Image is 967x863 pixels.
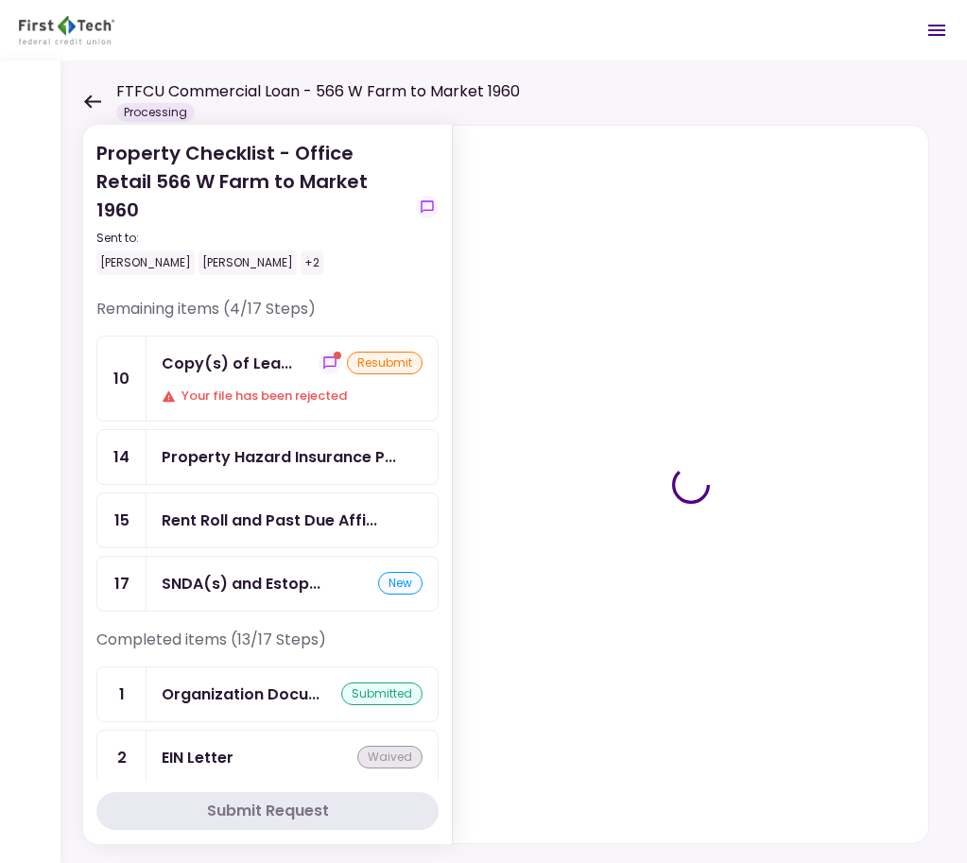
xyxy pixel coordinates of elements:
[97,731,147,785] div: 2
[96,139,408,275] div: Property Checklist - Office Retail 566 W Farm to Market 1960
[914,8,959,53] button: Open menu
[96,556,439,612] a: 17SNDA(s) and Estoppel(s)new
[97,493,147,547] div: 15
[199,250,297,275] div: [PERSON_NAME]
[162,352,292,375] div: Copy(s) of Lease(s) and Amendment(s)
[97,667,147,721] div: 1
[97,337,147,421] div: 10
[357,746,423,768] div: waived
[162,509,377,532] div: Rent Roll and Past Due Affidavit
[96,429,439,485] a: 14Property Hazard Insurance Policy and Liability Insurance Policy
[341,682,423,705] div: submitted
[96,666,439,722] a: 1Organization Documents for Borrowing Entitysubmitted
[97,430,147,484] div: 14
[162,746,233,769] div: EIN Letter
[96,792,439,830] button: Submit Request
[301,250,323,275] div: +2
[96,250,195,275] div: [PERSON_NAME]
[96,629,439,666] div: Completed items (13/17 Steps)
[162,445,396,469] div: Property Hazard Insurance Policy and Liability Insurance Policy
[116,103,195,122] div: Processing
[96,230,408,247] div: Sent to:
[162,572,320,595] div: SNDA(s) and Estoppel(s)
[347,352,423,374] div: resubmit
[96,298,439,336] div: Remaining items (4/17 Steps)
[96,730,439,785] a: 2EIN Letterwaived
[416,196,439,218] button: show-messages
[207,800,329,822] div: Submit Request
[319,352,341,374] button: show-messages
[162,387,423,406] div: Your file has been rejected
[378,572,423,595] div: new
[19,16,114,44] img: Partner icon
[97,557,147,611] div: 17
[96,492,439,548] a: 15Rent Roll and Past Due Affidavit
[162,682,319,706] div: Organization Documents for Borrowing Entity
[96,336,439,422] a: 10Copy(s) of Lease(s) and Amendment(s)show-messagesresubmitYour file has been rejected
[116,80,520,103] h1: FTFCU Commercial Loan - 566 W Farm to Market 1960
